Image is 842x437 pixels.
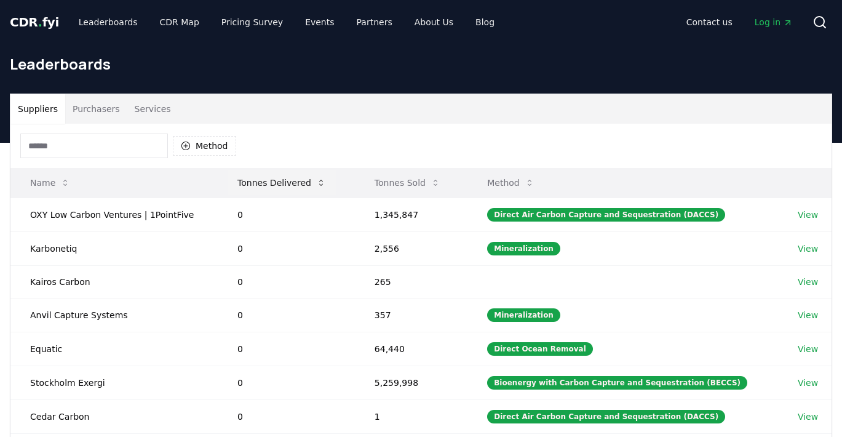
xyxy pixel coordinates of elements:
td: Equatic [10,332,218,366]
a: View [798,276,818,288]
td: Kairos Carbon [10,265,218,298]
a: About Us [405,11,463,33]
span: . [38,15,42,30]
div: Bioenergy with Carbon Capture and Sequestration (BECCS) [487,376,747,390]
h1: Leaderboards [10,54,832,74]
td: OXY Low Carbon Ventures | 1PointFive [10,198,218,231]
td: 1 [355,399,467,433]
a: Contact us [677,11,742,33]
div: Mineralization [487,242,560,255]
td: 0 [218,399,355,433]
button: Services [127,94,178,124]
td: Cedar Carbon [10,399,218,433]
span: CDR fyi [10,15,59,30]
a: CDR.fyi [10,14,59,31]
button: Suppliers [10,94,65,124]
button: Tonnes Sold [365,170,450,195]
button: Method [173,136,236,156]
nav: Main [69,11,504,33]
button: Tonnes Delivered [228,170,336,195]
td: Stockholm Exergi [10,366,218,399]
td: 5,259,998 [355,366,467,399]
a: View [798,411,818,423]
td: 0 [218,332,355,366]
button: Method [477,170,544,195]
a: View [798,243,818,255]
td: Karbonetiq [10,231,218,265]
td: 0 [218,265,355,298]
a: View [798,209,818,221]
td: 0 [218,198,355,231]
a: Leaderboards [69,11,148,33]
a: View [798,309,818,321]
a: CDR Map [150,11,209,33]
td: 265 [355,265,467,298]
td: 2,556 [355,231,467,265]
span: Log in [755,16,793,28]
a: Partners [347,11,402,33]
a: View [798,343,818,355]
td: 0 [218,298,355,332]
td: 357 [355,298,467,332]
nav: Main [677,11,803,33]
div: Direct Ocean Removal [487,342,593,356]
div: Direct Air Carbon Capture and Sequestration (DACCS) [487,208,725,222]
div: Mineralization [487,308,560,322]
td: 1,345,847 [355,198,467,231]
a: View [798,377,818,389]
a: Blog [466,11,504,33]
td: 64,440 [355,332,467,366]
a: Log in [745,11,803,33]
td: Anvil Capture Systems [10,298,218,332]
a: Events [295,11,344,33]
button: Name [20,170,80,195]
td: 0 [218,231,355,265]
div: Direct Air Carbon Capture and Sequestration (DACCS) [487,410,725,423]
td: 0 [218,366,355,399]
a: Pricing Survey [212,11,293,33]
button: Purchasers [65,94,127,124]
